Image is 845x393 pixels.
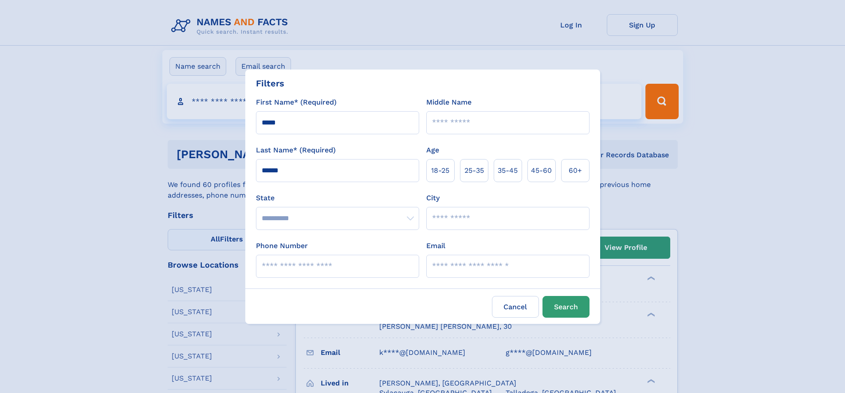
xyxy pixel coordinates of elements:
label: Middle Name [426,97,472,108]
label: Last Name* (Required) [256,145,336,156]
label: Phone Number [256,241,308,251]
label: Age [426,145,439,156]
label: State [256,193,419,203]
span: 45‑60 [531,165,552,176]
label: Email [426,241,445,251]
span: 25‑35 [464,165,484,176]
div: Filters [256,77,284,90]
span: 60+ [569,165,582,176]
label: City [426,193,440,203]
label: Cancel [492,296,539,318]
span: 18‑25 [431,165,449,176]
button: Search [542,296,590,318]
span: 35‑45 [498,165,518,176]
label: First Name* (Required) [256,97,337,108]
